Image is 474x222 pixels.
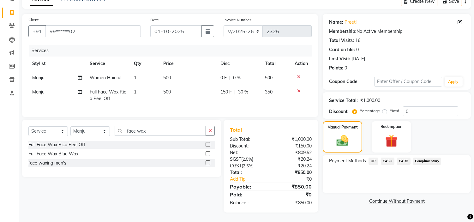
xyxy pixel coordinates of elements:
[217,57,261,71] th: Disc
[324,198,470,205] a: Continue Without Payment
[329,37,354,44] div: Total Visits:
[230,163,242,169] span: CGST
[329,28,357,35] div: Membership:
[271,169,317,176] div: ₹850.00
[271,136,317,143] div: ₹1,000.00
[134,75,136,81] span: 1
[220,89,232,95] span: 150 F
[225,169,271,176] div: Total:
[163,75,171,81] span: 500
[32,89,45,95] span: Manju
[329,65,343,71] div: Points:
[329,108,349,115] div: Discount:
[265,89,273,95] span: 350
[230,156,241,162] span: SGST
[28,17,39,23] label: Client
[115,126,206,136] input: Search or Scan
[329,28,465,35] div: No Active Membership
[225,200,271,206] div: Balance :
[224,17,251,23] label: Invoice Number
[271,163,317,169] div: ₹20.24
[271,149,317,156] div: ₹809.52
[225,191,271,198] div: Paid:
[381,158,394,165] span: CASH
[130,57,159,71] th: Qty
[261,57,291,71] th: Total
[233,75,241,81] span: 0 %
[90,89,126,101] span: Full Face Wax Rica Peel Off
[329,46,355,53] div: Card on file:
[271,143,317,149] div: ₹150.00
[225,143,271,149] div: Discount:
[381,124,402,129] label: Redemption
[243,157,252,162] span: 2.5%
[229,75,231,81] span: |
[356,46,359,53] div: 0
[238,89,248,95] span: 30 %
[45,25,141,37] input: Search by Name/Mobile/Email/Code
[271,191,317,198] div: ₹0
[413,158,441,165] span: Complimentary
[225,163,271,169] div: ( )
[360,97,380,104] div: ₹1,000.00
[329,19,343,26] div: Name:
[28,160,66,166] div: face waxing men's
[159,57,217,71] th: Price
[29,45,316,57] div: Services
[369,158,378,165] span: UPI
[329,158,366,164] span: Payment Methods
[345,19,357,26] a: Preeti
[28,141,85,148] div: Full Face Wax Rica Peel Off
[243,163,252,168] span: 2.5%
[329,78,374,85] div: Coupon Code
[225,156,271,163] div: ( )
[351,56,365,62] div: [DATE]
[397,158,411,165] span: CARD
[86,57,130,71] th: Service
[333,134,352,147] img: _cash.svg
[225,183,271,190] div: Payable:
[279,176,317,183] div: ₹0
[345,65,347,71] div: 0
[150,17,159,23] label: Date
[230,127,244,133] span: Total
[327,124,358,130] label: Manual Payment
[163,89,171,95] span: 500
[374,77,442,87] input: Enter Offer / Coupon Code
[355,37,360,44] div: 16
[225,136,271,143] div: Sub Total:
[445,77,463,87] button: Apply
[271,156,317,163] div: ₹20.24
[271,200,317,206] div: ₹850.00
[329,56,350,62] div: Last Visit:
[90,75,122,81] span: Women Haircut
[32,75,45,81] span: Manju
[360,108,380,114] label: Percentage
[225,176,279,183] a: Add Tip
[28,25,46,37] button: +91
[329,97,358,104] div: Service Total:
[265,75,273,81] span: 500
[234,89,236,95] span: |
[134,89,136,95] span: 1
[28,57,86,71] th: Stylist
[28,151,78,157] div: Full Face Wax Blue Wax
[291,57,312,71] th: Action
[381,133,401,149] img: _gift.svg
[220,75,227,81] span: 0 F
[225,149,271,156] div: Net:
[390,108,399,114] label: Fixed
[271,183,317,190] div: ₹850.00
